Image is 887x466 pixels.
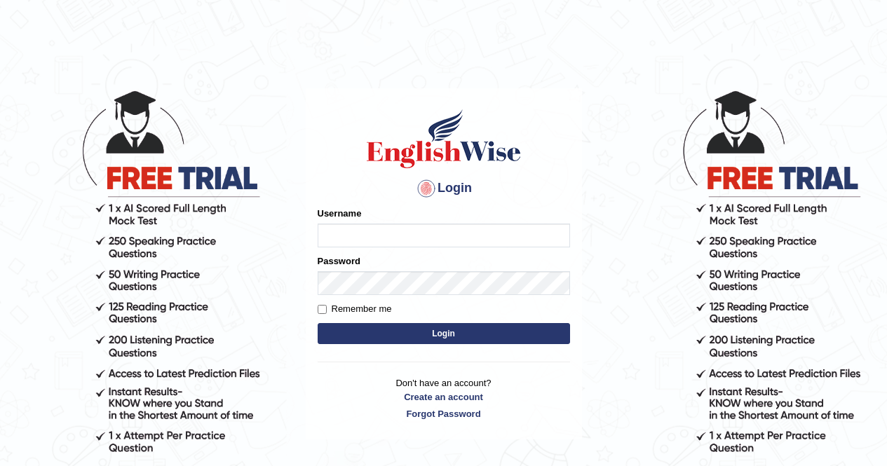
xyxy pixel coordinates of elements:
button: Login [318,323,570,344]
input: Remember me [318,305,327,314]
p: Don't have an account? [318,376,570,420]
label: Remember me [318,302,392,316]
img: Logo of English Wise sign in for intelligent practice with AI [364,107,524,170]
a: Forgot Password [318,407,570,420]
label: Password [318,254,360,268]
label: Username [318,207,362,220]
a: Create an account [318,390,570,404]
h4: Login [318,177,570,200]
